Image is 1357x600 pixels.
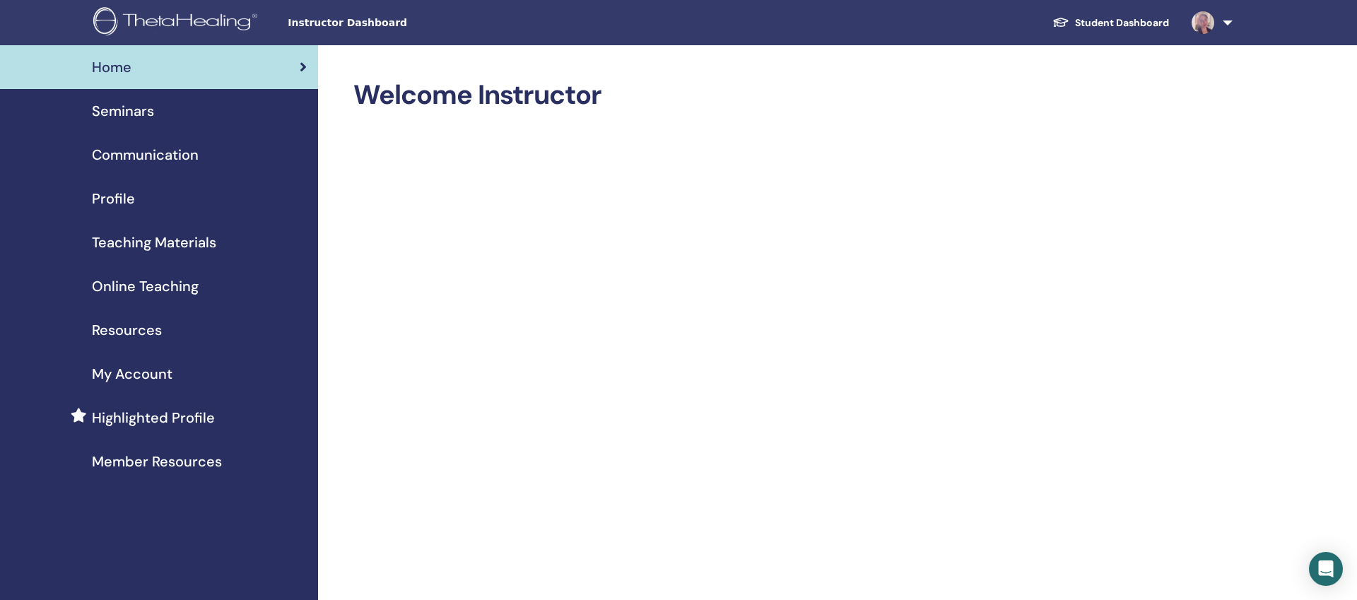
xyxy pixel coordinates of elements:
img: logo.png [93,7,262,39]
span: Teaching Materials [92,232,216,253]
span: Instructor Dashboard [288,16,500,30]
img: default.jpg [1192,11,1214,34]
span: Highlighted Profile [92,407,215,428]
a: Student Dashboard [1041,10,1180,36]
span: Home [92,57,131,78]
span: Communication [92,144,199,165]
h2: Welcome Instructor [353,79,1209,112]
div: Open Intercom Messenger [1309,552,1343,586]
span: Seminars [92,100,154,122]
span: Member Resources [92,451,222,472]
span: Resources [92,319,162,341]
span: My Account [92,363,172,384]
span: Online Teaching [92,276,199,297]
img: graduation-cap-white.svg [1052,16,1069,28]
span: Profile [92,188,135,209]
